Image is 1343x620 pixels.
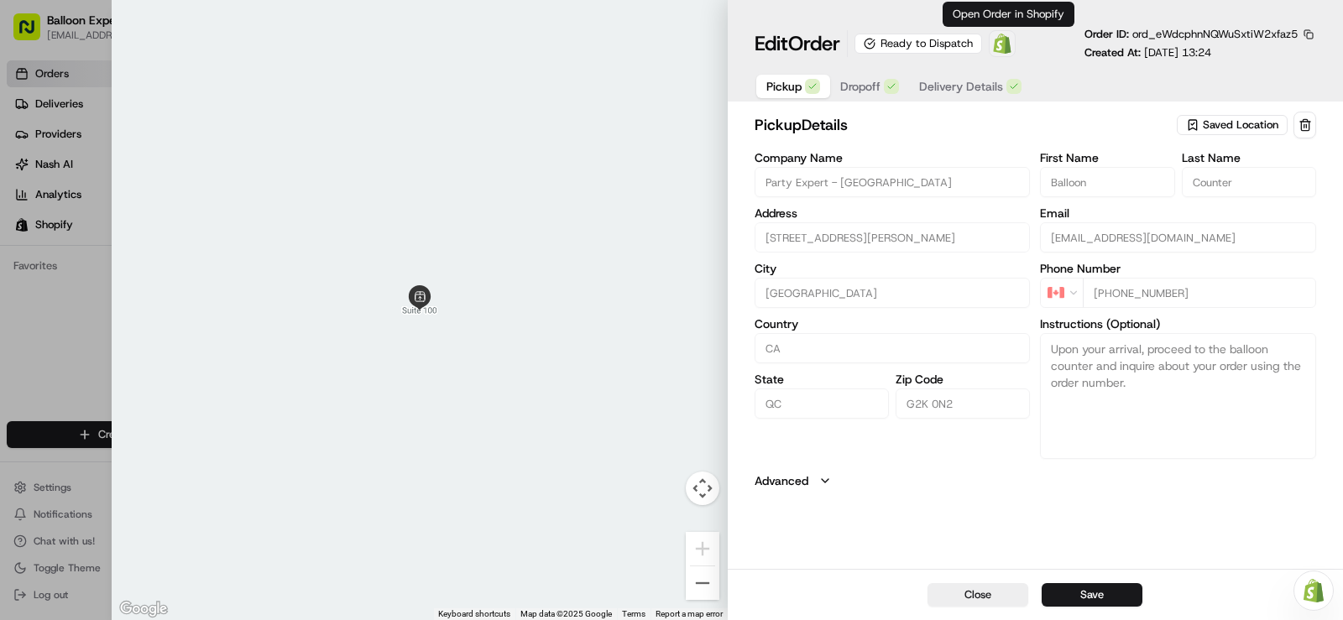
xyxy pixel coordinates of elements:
input: Enter phone number [1083,278,1316,308]
input: Enter country [755,333,1031,363]
span: • [139,260,145,274]
img: Brigitte Vinadas [17,244,44,271]
a: Shopify [989,30,1016,57]
div: 📗 [17,331,30,345]
span: Pylon [167,371,203,383]
div: Open Order in Shopify [943,2,1074,27]
span: API Documentation [159,330,269,346]
label: Zip Code [896,373,1030,385]
div: Past conversations [17,218,107,232]
button: See all [260,215,306,235]
span: Saved Location [1203,117,1278,133]
span: [DATE] 13:24 [1144,45,1211,60]
label: City [755,263,1031,274]
span: [PERSON_NAME] [52,260,136,274]
textarea: Upon your arrival, proceed to the balloon counter and inquire about your order using the order nu... [1040,333,1316,459]
span: Delivery Details [919,78,1003,95]
button: Advanced [755,472,1316,489]
input: Enter last name [1182,167,1316,197]
img: 1736555255976-a54dd68f-1ca7-489b-9aae-adbdc363a1c4 [17,160,47,190]
span: Map data ©2025 Google [520,609,612,618]
a: 📗Knowledge Base [10,323,135,353]
input: Enter zip code [896,388,1030,419]
div: Start new chat [76,160,275,177]
button: Zoom out [686,566,719,600]
span: Knowledge Base [34,330,128,346]
button: Start new chat [285,165,306,185]
label: Email [1040,207,1316,219]
input: 4825 Pierre-Bertrand Blvd, Suite 100, Québec City, QC G2K 0N2, CA [755,222,1031,253]
img: Shopify [992,34,1012,54]
label: First Name [1040,152,1174,164]
a: 💻API Documentation [135,323,276,353]
span: [DATE] [149,260,183,274]
h1: Edit [755,30,840,57]
span: ord_eWdcphnNQWuSxtiW2xfaz5 [1132,27,1298,41]
img: 1736555255976-a54dd68f-1ca7-489b-9aae-adbdc363a1c4 [34,261,47,274]
label: Country [755,318,1031,330]
input: Enter email [1040,222,1316,253]
span: Dropoff [840,78,881,95]
p: Created At: [1084,45,1211,60]
label: Address [755,207,1031,219]
label: Company Name [755,152,1031,164]
label: Last Name [1182,152,1316,164]
button: Keyboard shortcuts [438,608,510,620]
a: Open this area in Google Maps (opens a new window) [116,598,171,620]
img: Nash [17,17,50,50]
a: Report a map error [656,609,723,618]
div: We're available if you need us! [76,177,231,190]
span: Order [788,30,840,57]
button: Save [1042,583,1142,607]
button: Map camera controls [686,472,719,505]
p: Order ID: [1084,27,1298,42]
p: Welcome 👋 [17,67,306,94]
img: Google [116,598,171,620]
label: Advanced [755,472,808,489]
h2: pickup Details [755,113,1173,137]
input: Enter city [755,278,1031,308]
div: Ready to Dispatch [854,34,982,54]
button: Saved Location [1177,113,1290,137]
label: State [755,373,889,385]
img: 8016278978528_b943e370aa5ada12b00a_72.png [35,160,65,190]
div: 💻 [142,331,155,345]
input: Clear [44,108,277,126]
a: Powered byPylon [118,370,203,383]
span: Pickup [766,78,802,95]
input: Enter first name [1040,167,1174,197]
input: Enter state [755,388,889,419]
label: Phone Number [1040,263,1316,274]
button: Zoom in [686,532,719,565]
a: Terms [622,609,645,618]
button: Close [928,583,1028,607]
label: Instructions (Optional) [1040,318,1316,330]
input: Enter company name [755,167,1031,197]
